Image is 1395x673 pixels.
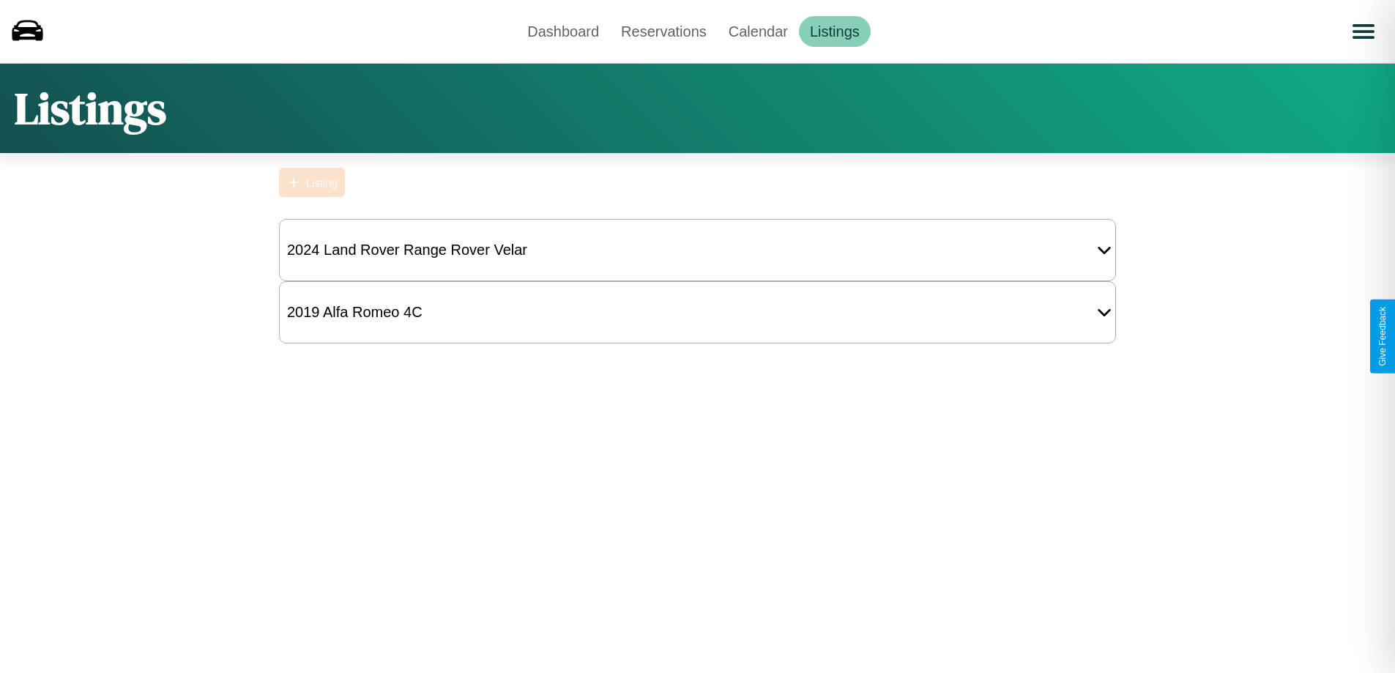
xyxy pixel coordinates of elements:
[799,16,871,47] a: Listings
[15,78,166,138] h1: Listings
[306,176,338,189] div: Listing
[718,16,799,47] a: Calendar
[280,234,535,266] div: 2024 Land Rover Range Rover Velar
[279,168,345,197] button: Listing
[516,16,610,47] a: Dashboard
[1343,11,1384,52] button: Open menu
[610,16,718,47] a: Reservations
[1377,307,1388,366] div: Give Feedback
[280,297,430,328] div: 2019 Alfa Romeo 4C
